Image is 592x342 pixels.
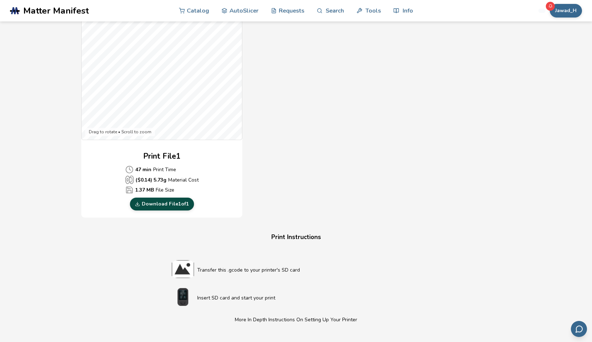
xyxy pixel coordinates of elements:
p: Material Cost [125,175,199,184]
h2: Print File 1 [143,151,181,162]
a: Download File1of1 [130,198,194,210]
b: 1.37 MB [135,186,154,194]
img: Start print [169,288,197,306]
span: Average Cost [125,186,134,194]
span: Average Cost [125,175,134,184]
h4: Print Instructions [160,232,432,243]
button: Jawad_H [550,4,582,18]
span: Average Cost [125,165,134,174]
p: File Size [125,186,199,194]
span: Matter Manifest [23,6,89,16]
p: More In Depth Instructions On Setting Up Your Printer [169,316,423,323]
p: Insert SD card and start your print [197,294,423,302]
p: Transfer this .gcode to your printer's SD card [197,266,423,274]
img: Missing Photo Placeholder [169,260,197,278]
div: Drag to rotate • Scroll to zoom [85,128,155,137]
b: 47 min [135,166,151,173]
p: Print Time [125,165,199,174]
b: ($ 0.14 ) 5.73 g [136,176,166,184]
button: Send feedback via email [571,321,587,337]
